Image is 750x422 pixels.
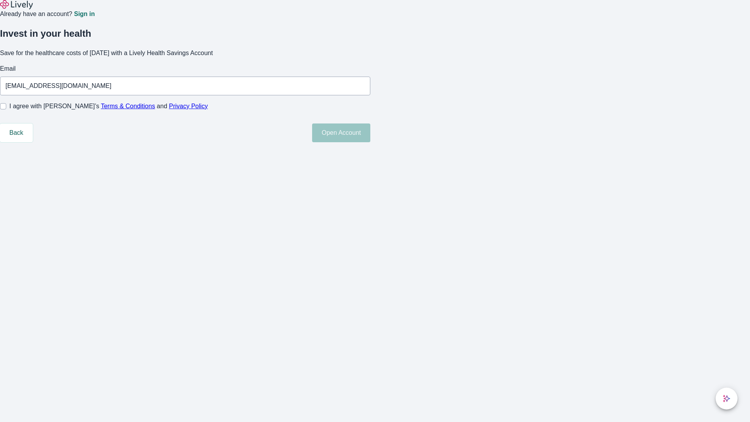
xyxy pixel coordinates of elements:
span: I agree with [PERSON_NAME]’s and [9,102,208,111]
a: Privacy Policy [169,103,208,109]
button: chat [716,388,737,409]
a: Terms & Conditions [101,103,155,109]
a: Sign in [74,11,95,17]
svg: Lively AI Assistant [723,395,730,402]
